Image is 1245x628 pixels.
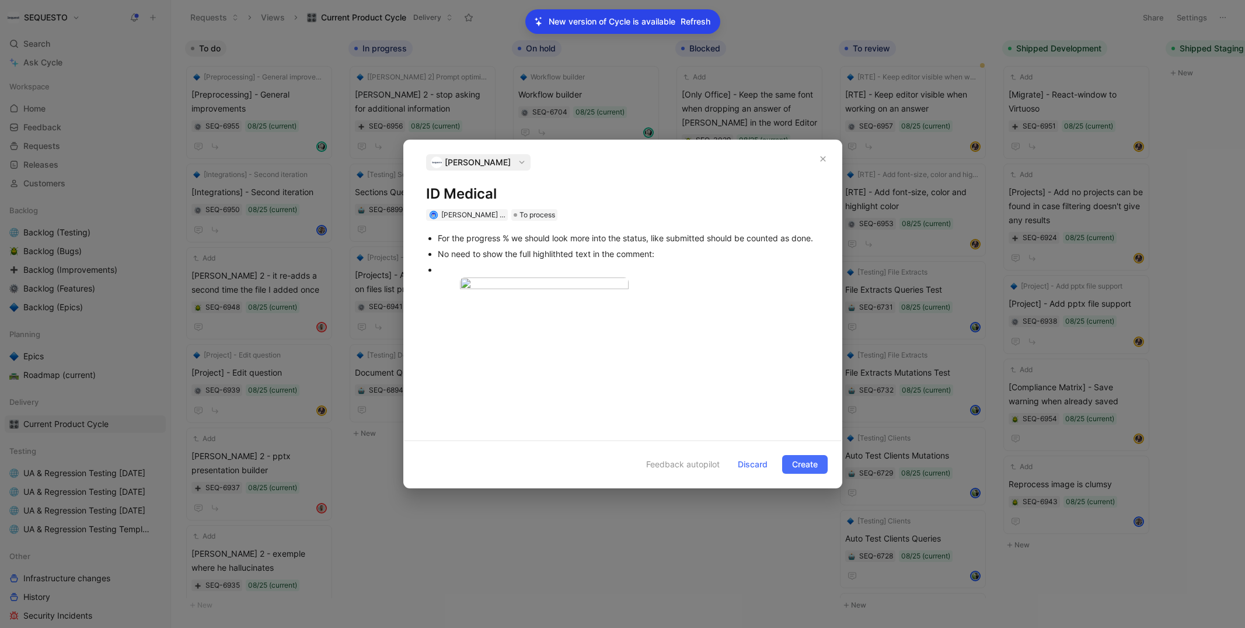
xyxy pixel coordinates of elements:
div: To process [511,209,557,221]
button: Discard [728,455,777,474]
button: logo[PERSON_NAME] [426,154,531,171]
span: Create [792,457,818,471]
div: For the progress % we should look more into the status, like submitted should be counted as done. [438,232,819,244]
div: No need to show the full highlithted text in the comment: [438,248,819,260]
span: [PERSON_NAME] t'Serstevens [441,210,540,219]
img: logo [431,157,442,168]
span: To process [519,209,555,221]
h1: ID Medical [426,185,819,203]
button: Create [782,455,828,474]
img: avatar [430,211,437,218]
span: Discard [738,457,768,471]
p: New version of Cycle is available [549,15,675,29]
button: Feedback autopilot [622,457,723,472]
span: Refresh [681,15,710,29]
img: image.png [460,277,629,293]
span: Feedback autopilot [646,457,720,471]
span: [PERSON_NAME] [445,155,511,169]
button: Refresh [680,14,711,29]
